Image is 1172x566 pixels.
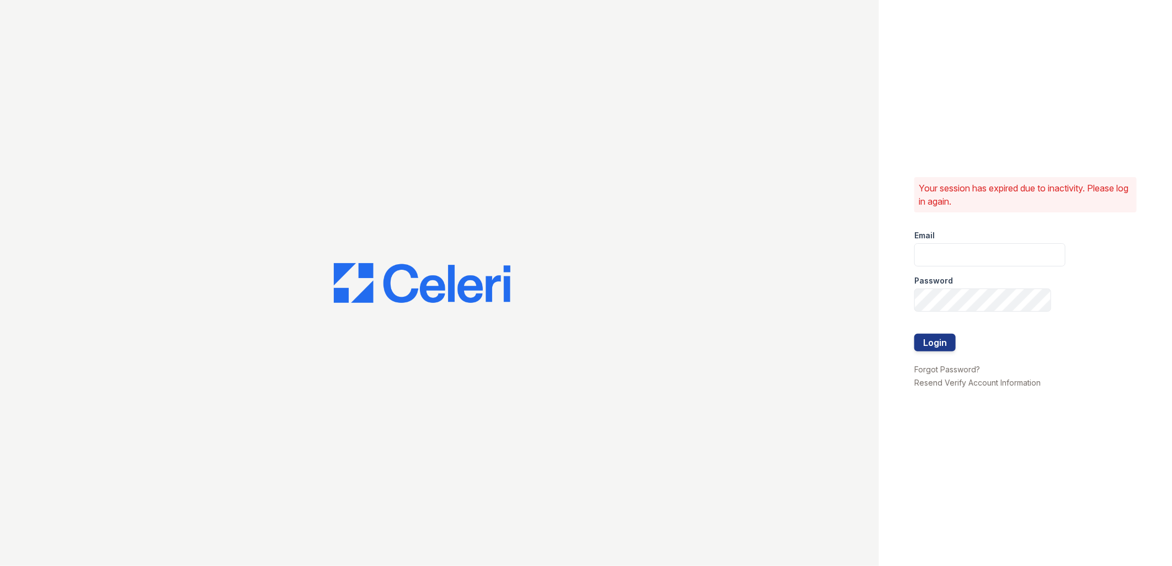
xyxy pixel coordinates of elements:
label: Email [914,230,935,241]
a: Resend Verify Account Information [914,378,1041,387]
button: Login [914,334,956,351]
label: Password [914,275,953,286]
p: Your session has expired due to inactivity. Please log in again. [919,181,1132,208]
img: CE_Logo_Blue-a8612792a0a2168367f1c8372b55b34899dd931a85d93a1a3d3e32e68fde9ad4.png [334,263,510,303]
a: Forgot Password? [914,365,980,374]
